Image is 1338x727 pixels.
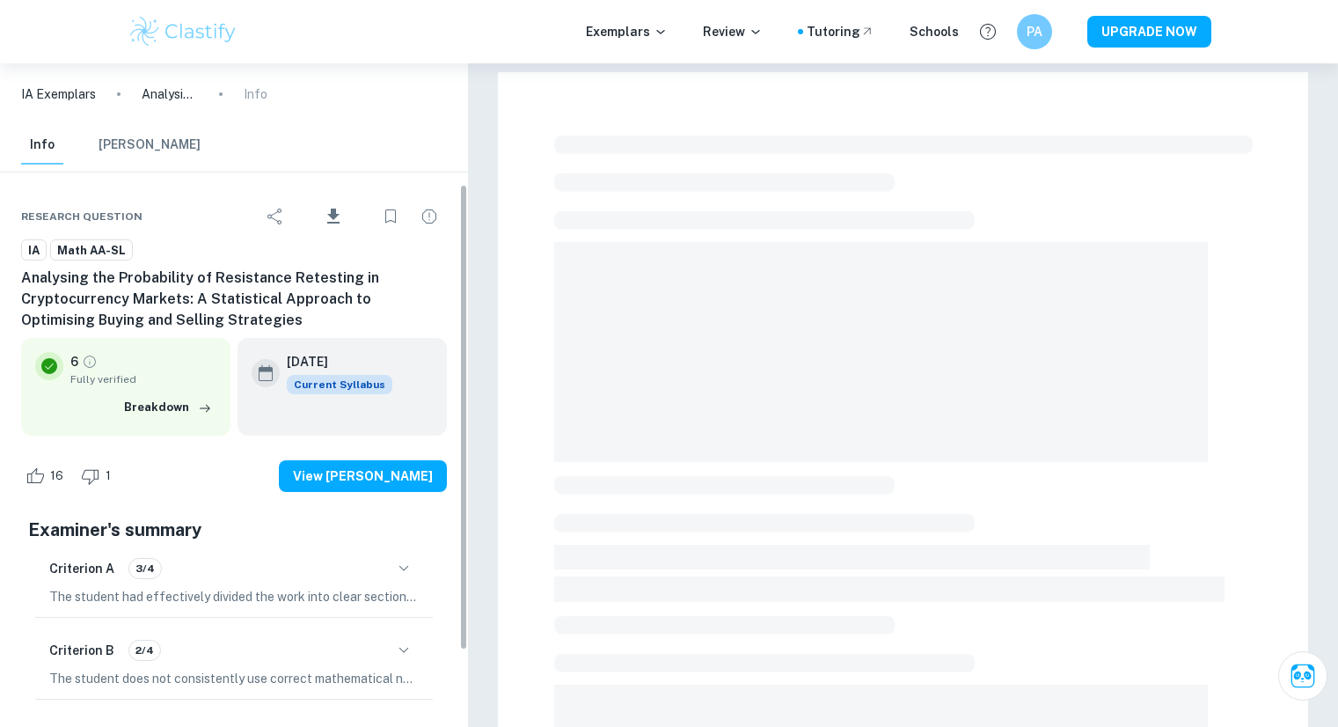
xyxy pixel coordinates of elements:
[50,239,133,261] a: Math AA-SL
[1278,651,1327,701] button: Ask Clai
[77,462,121,490] div: Dislike
[99,126,201,165] button: [PERSON_NAME]
[373,199,408,234] div: Bookmark
[807,22,874,41] a: Tutoring
[128,14,239,49] img: Clastify logo
[287,375,392,394] div: This exemplar is based on the current syllabus. Feel free to refer to it for inspiration/ideas wh...
[21,268,447,331] h6: Analysing the Probability of Resistance Retesting in Cryptocurrency Markets: A Statistical Approa...
[49,641,114,660] h6: Criterion B
[21,126,63,165] button: Info
[258,199,293,234] div: Share
[96,467,121,485] span: 1
[49,587,419,606] p: The student had effectively divided the work into clear sections, including an introduction, body...
[244,84,267,104] p: Info
[49,559,114,578] h6: Criterion A
[120,394,216,421] button: Breakdown
[296,194,369,239] div: Download
[1017,14,1052,49] button: PA
[703,22,763,41] p: Review
[287,352,378,371] h6: [DATE]
[973,17,1003,47] button: Help and Feedback
[1024,22,1044,41] h6: PA
[21,239,47,261] a: IA
[21,462,73,490] div: Like
[21,84,96,104] a: IA Exemplars
[21,209,143,224] span: Research question
[412,199,447,234] div: Report issue
[70,352,78,371] p: 6
[70,371,216,387] span: Fully verified
[51,242,132,260] span: Math AA-SL
[49,669,419,688] p: The student does not consistently use correct mathematical notation, as evidenced by the misuse o...
[28,517,440,543] h5: Examiner's summary
[287,375,392,394] span: Current Syllabus
[142,84,198,104] p: Analysing the Probability of Resistance Retesting in Cryptocurrency Markets: A Statistical Approa...
[82,354,98,370] a: Grade fully verified
[1087,16,1211,48] button: UPGRADE NOW
[129,643,160,658] span: 2/4
[22,242,46,260] span: IA
[910,22,959,41] a: Schools
[129,561,161,576] span: 3/4
[279,460,447,492] button: View [PERSON_NAME]
[40,467,73,485] span: 16
[586,22,668,41] p: Exemplars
